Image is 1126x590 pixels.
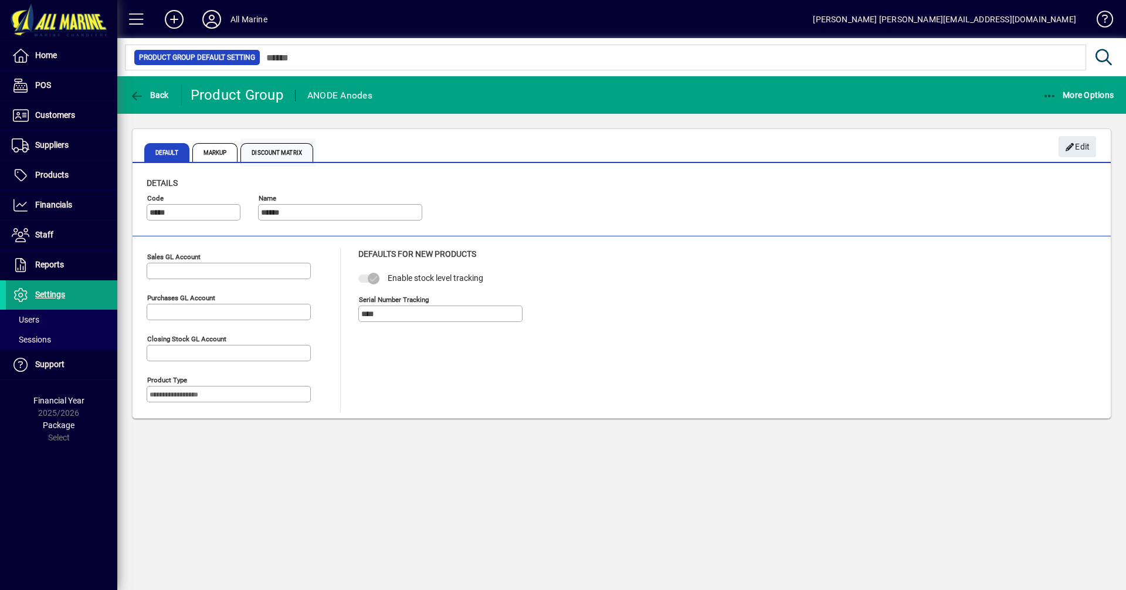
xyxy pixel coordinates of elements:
[813,10,1076,29] div: [PERSON_NAME] [PERSON_NAME][EMAIL_ADDRESS][DOMAIN_NAME]
[147,294,215,302] mat-label: Purchases GL account
[6,330,117,350] a: Sessions
[6,41,117,70] a: Home
[6,350,117,379] a: Support
[35,260,64,269] span: Reports
[35,50,57,60] span: Home
[191,86,283,104] div: Product Group
[1088,2,1111,40] a: Knowledge Base
[6,101,117,130] a: Customers
[130,90,169,100] span: Back
[35,140,69,150] span: Suppliers
[1065,137,1090,157] span: Edit
[6,71,117,100] a: POS
[240,143,313,162] span: Discount Matrix
[6,310,117,330] a: Users
[147,194,164,202] mat-label: Code
[155,9,193,30] button: Add
[35,290,65,299] span: Settings
[6,191,117,220] a: Financials
[33,396,84,405] span: Financial Year
[43,421,74,430] span: Package
[1059,136,1096,157] button: Edit
[359,295,429,303] mat-label: Serial Number tracking
[139,52,255,63] span: Product Group Default Setting
[12,315,39,324] span: Users
[35,230,53,239] span: Staff
[388,273,483,283] span: Enable stock level tracking
[35,80,51,90] span: POS
[144,143,189,162] span: Default
[35,170,69,179] span: Products
[1043,90,1114,100] span: More Options
[358,249,476,259] span: Defaults for new products
[6,221,117,250] a: Staff
[147,376,187,384] mat-label: Product type
[6,161,117,190] a: Products
[35,200,72,209] span: Financials
[193,9,230,30] button: Profile
[12,335,51,344] span: Sessions
[230,10,267,29] div: All Marine
[35,360,65,369] span: Support
[1040,84,1117,106] button: More Options
[192,143,238,162] span: Markup
[307,86,372,105] div: ANODE Anodes
[117,84,182,106] app-page-header-button: Back
[127,84,172,106] button: Back
[147,253,201,261] mat-label: Sales GL account
[147,335,226,343] mat-label: Closing stock GL account
[35,110,75,120] span: Customers
[259,194,276,202] mat-label: Name
[147,178,178,188] span: Details
[6,131,117,160] a: Suppliers
[6,250,117,280] a: Reports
